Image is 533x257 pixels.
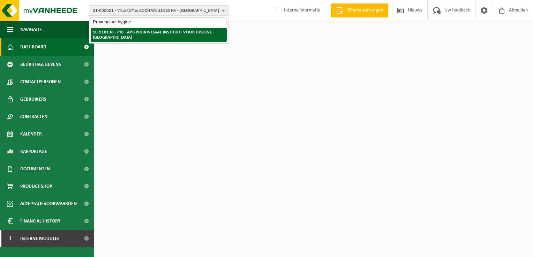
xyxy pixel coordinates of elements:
[93,6,219,16] span: 01-000001 - VILLEROY & BOCH WELLNESS NV - [GEOGRAPHIC_DATA]
[20,91,46,108] span: Gebruikers
[20,125,42,143] span: Kalender
[20,21,42,38] span: Navigatie
[20,108,47,125] span: Contracten
[20,178,52,195] span: Product Shop
[331,3,388,17] a: Offerte aanvragen
[20,160,50,178] span: Documenten
[274,5,320,16] label: Interne informatie
[20,56,61,73] span: Bedrijfsgegevens
[20,212,60,230] span: Financial History
[20,230,60,247] span: Interne modules
[89,5,228,16] button: 01-000001 - VILLEROY & BOCH WELLNESS NV - [GEOGRAPHIC_DATA]
[91,17,227,26] input: Zoeken naar gekoppelde vestigingen
[7,230,13,247] span: I
[20,73,61,91] span: Contactpersonen
[20,143,47,160] span: Rapportage
[345,7,385,14] span: Offerte aanvragen
[93,30,214,40] strong: 10-910138 - PIH - APB PROVINCIAAL INSTITUUT VOOR HYGIENE - [GEOGRAPHIC_DATA]
[20,195,77,212] span: Acceptatievoorwaarden
[20,38,46,56] span: Dashboard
